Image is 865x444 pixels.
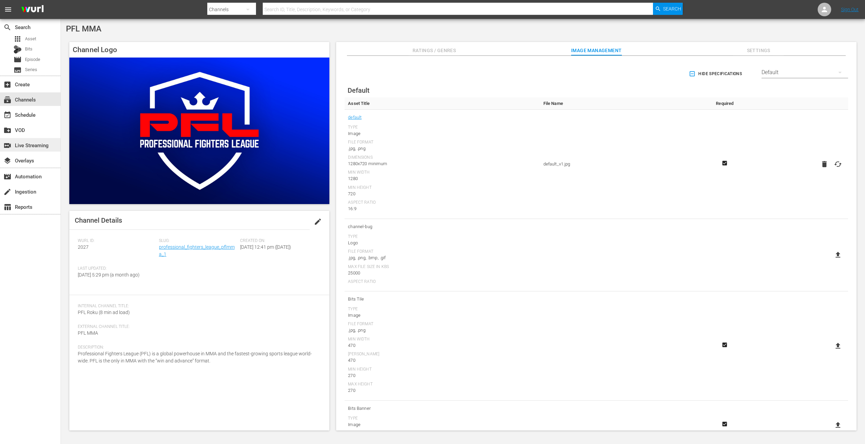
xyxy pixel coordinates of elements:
div: File Format [348,249,536,254]
th: Required [704,97,746,110]
div: Type [348,416,536,421]
svg: Required [721,160,729,166]
div: 470 [348,342,536,349]
span: Bits [25,46,32,52]
div: Min Height [348,185,536,191]
span: Default [348,86,370,94]
span: Schedule [3,111,11,119]
div: Logo [348,240,536,246]
span: Slug: [159,238,237,244]
span: [DATE] 12:41 pm ([DATE]) [240,244,291,250]
span: Automation [3,173,11,181]
span: Search [663,3,681,15]
div: 1280 [348,175,536,182]
span: Ratings / Genres [409,46,460,55]
span: Channel Details [75,216,122,224]
div: Min Width [348,337,536,342]
img: PFL MMA [69,58,329,204]
span: channel-bug [348,222,536,231]
span: Internal Channel Title: [78,304,318,309]
span: Series [25,66,37,73]
div: Max File Size In Kbs [348,264,536,270]
div: Type [348,125,536,130]
th: File Name [540,97,704,110]
span: 2027 [78,244,89,250]
div: Image [348,312,536,319]
div: File Format [348,321,536,327]
span: External Channel Title: [78,324,318,330]
button: Search [653,3,683,15]
span: Wurl ID: [78,238,156,244]
span: Create [3,81,11,89]
div: 270 [348,387,536,394]
img: ans4CAIJ8jUAAAAAAAAAAAAAAAAAAAAAAAAgQb4GAAAAAAAAAAAAAAAAAAAAAAAAJMjXAAAAAAAAAAAAAAAAAAAAAAAAgAT5G... [16,2,49,18]
span: Asset [14,35,22,43]
div: 1280x720 minimum [348,160,536,167]
span: Episode [14,56,22,64]
div: Bits [14,45,22,53]
span: Description: [78,345,318,350]
span: Professional Fighters League (PFL) is a global powerhouse in MMA and the fastest-growing sports l... [78,351,312,363]
a: default [348,113,361,122]
div: Image [348,421,536,428]
h4: Channel Logo [69,42,329,58]
svg: Required [721,342,729,348]
div: File Format [348,140,536,145]
span: Settings [733,46,784,55]
svg: Required [721,421,729,427]
span: [DATE] 5:29 pm (a month ago) [78,272,140,277]
button: edit [310,214,326,230]
a: professional_fighters_league_pflmma_1 [159,244,235,257]
span: Image Management [571,46,622,55]
span: edit [314,218,322,226]
div: Type [348,307,536,312]
div: 470 [348,357,536,364]
div: Dimensions [348,155,536,160]
th: Asset Title [345,97,540,110]
div: Min Width [348,170,536,175]
div: Image [348,130,536,137]
div: 16:9 [348,205,536,212]
div: 270 [348,372,536,379]
span: Live Streaming [3,141,11,150]
span: PFL MMA [78,330,98,336]
span: Bits Tile [348,295,536,304]
span: Hide Specifications [690,70,742,77]
span: Last Updated: [78,266,156,271]
span: Created On: [240,238,318,244]
span: Series [14,66,22,74]
span: Ingestion [3,188,11,196]
a: Sign Out [841,7,859,12]
div: .jpg, .png [348,145,536,152]
span: PFL Roku (8 min ad load) [78,310,130,315]
div: Default [762,63,848,82]
span: Channels [3,96,11,104]
div: Aspect Ratio [348,279,536,285]
span: Overlays [3,157,11,165]
div: 25000 [348,270,536,276]
div: Aspect Ratio [348,200,536,205]
span: VOD [3,126,11,134]
span: Episode [25,56,40,63]
span: menu [4,5,12,14]
div: .jpg, .png [348,327,536,334]
span: Bits Banner [348,404,536,413]
span: Asset [25,36,36,42]
div: 720 [348,191,536,197]
button: Hide Specifications [687,64,745,83]
div: Max Height [348,382,536,387]
span: PFL MMA [66,24,101,34]
span: Search [3,23,11,31]
div: Type [348,234,536,240]
span: Reports [3,203,11,211]
div: [PERSON_NAME] [348,352,536,357]
div: Min Height [348,367,536,372]
td: default_v1.jpg [540,110,704,219]
div: .jpg, .png, .bmp, .gif [348,254,536,261]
